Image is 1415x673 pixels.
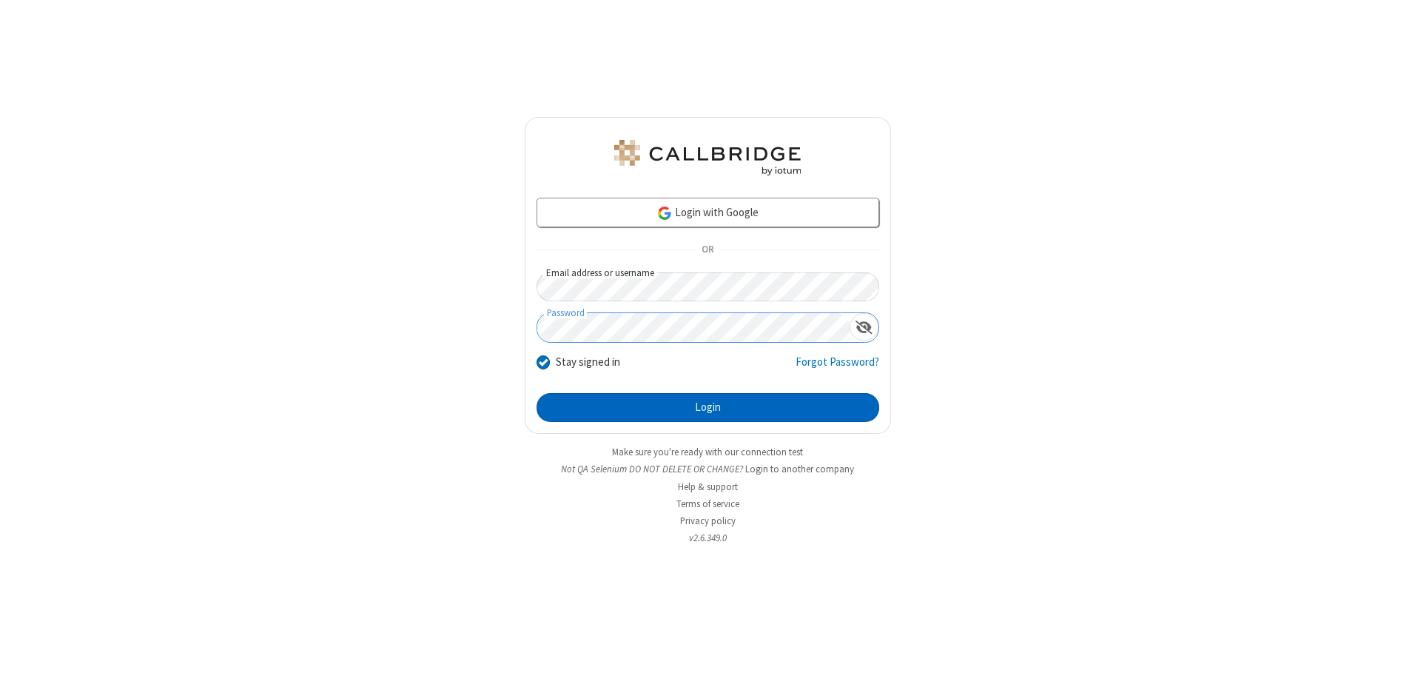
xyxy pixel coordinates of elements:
div: Show password [850,313,878,341]
a: Login with Google [537,198,879,227]
img: QA Selenium DO NOT DELETE OR CHANGE [611,140,804,175]
a: Make sure you're ready with our connection test [612,446,803,458]
a: Forgot Password? [796,354,879,382]
span: OR [696,240,719,261]
input: Email address or username [537,272,879,301]
button: Login [537,393,879,423]
a: Privacy policy [680,515,736,527]
li: Not QA Selenium DO NOT DELETE OR CHANGE? [525,462,891,476]
button: Login to another company [745,462,854,476]
a: Terms of service [676,498,739,510]
li: v2.6.349.0 [525,531,891,545]
label: Stay signed in [556,354,620,371]
img: google-icon.png [656,205,673,221]
a: Help & support [678,481,738,493]
input: Password [537,313,850,342]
